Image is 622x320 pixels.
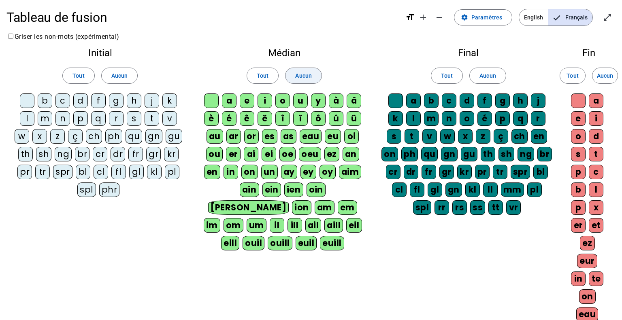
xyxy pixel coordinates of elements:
[311,111,326,126] div: ô
[6,4,399,30] h1: Tableau de fusion
[471,13,502,22] span: Paramètres
[307,182,326,197] div: oin
[571,147,586,161] div: s
[343,147,359,161] div: an
[109,93,124,108] div: g
[386,165,400,179] div: cr
[488,200,503,215] div: tt
[222,111,236,126] div: é
[571,129,586,144] div: o
[537,147,552,161] div: br
[262,129,277,144] div: es
[338,200,357,215] div: em
[226,147,241,161] div: er
[567,71,578,81] span: Tout
[261,165,278,179] div: un
[531,129,547,144] div: en
[164,147,179,161] div: kr
[498,147,514,161] div: sh
[518,147,534,161] div: ng
[73,93,88,108] div: d
[339,165,362,179] div: aim
[281,129,296,144] div: as
[461,14,468,21] mat-icon: settings
[128,147,143,161] div: fr
[91,93,106,108] div: f
[320,236,344,250] div: euill
[241,165,258,179] div: on
[258,111,272,126] div: ë
[300,129,322,144] div: eau
[146,147,161,161] div: gr
[221,236,239,250] div: eill
[475,165,490,179] div: pr
[560,68,586,84] button: Tout
[240,111,254,126] div: ê
[548,9,592,25] span: Français
[320,165,336,179] div: oy
[589,200,603,215] div: x
[413,200,432,215] div: spl
[111,147,125,161] div: dr
[577,254,597,268] div: eur
[346,218,362,233] div: eil
[126,129,142,144] div: qu
[424,93,439,108] div: b
[442,111,456,126] div: n
[494,129,508,144] div: ç
[513,93,528,108] div: h
[392,182,407,197] div: cl
[428,182,442,197] div: gl
[599,9,616,25] button: Entrer en plein écran
[344,129,359,144] div: oi
[589,93,603,108] div: a
[460,93,474,108] div: d
[296,236,317,250] div: euil
[406,93,421,108] div: a
[571,271,586,286] div: in
[435,200,449,215] div: rr
[281,165,297,179] div: ay
[580,236,595,250] div: ez
[295,71,311,81] span: Aucun
[519,9,548,25] span: English
[299,147,321,161] div: oeu
[381,147,398,161] div: on
[165,165,179,179] div: pl
[147,165,162,179] div: kl
[579,289,596,304] div: on
[476,129,490,144] div: z
[404,165,418,179] div: dr
[226,129,241,144] div: ar
[68,129,83,144] div: ç
[292,200,311,215] div: ion
[571,182,586,197] div: b
[461,147,477,161] div: gu
[329,93,343,108] div: à
[105,129,122,144] div: ph
[441,71,453,81] span: Tout
[55,93,70,108] div: c
[458,129,473,144] div: x
[388,111,403,126] div: k
[424,111,439,126] div: m
[72,71,84,81] span: Tout
[405,129,419,144] div: t
[422,165,436,179] div: fr
[293,93,308,108] div: u
[440,129,455,144] div: w
[17,165,32,179] div: pr
[101,68,138,84] button: Aucun
[243,236,264,250] div: ouil
[531,93,545,108] div: j
[293,111,308,126] div: ï
[511,129,528,144] div: ch
[477,111,492,126] div: é
[401,147,418,161] div: ph
[589,111,603,126] div: i
[145,129,162,144] div: gn
[247,68,279,84] button: Tout
[208,200,289,215] div: [PERSON_NAME]
[325,129,341,144] div: eu
[6,33,119,40] label: Griser les non-mots (expérimental)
